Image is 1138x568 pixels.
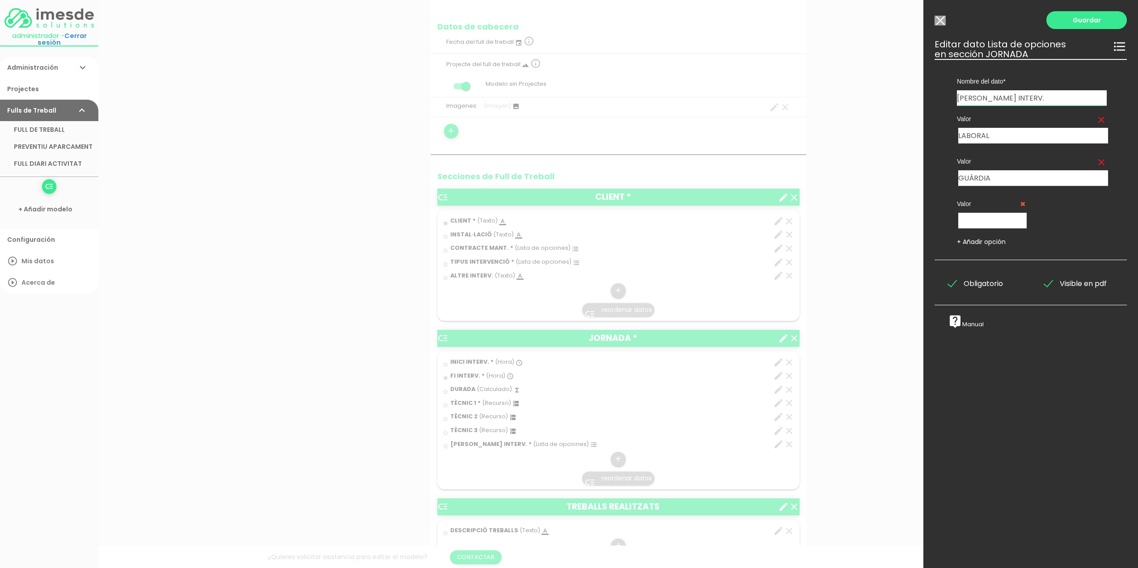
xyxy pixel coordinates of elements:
span: Visible en pdf [1044,278,1107,289]
i: format_list_bulleted [1113,39,1127,54]
a: clear [1096,157,1107,168]
h3: Editar dato Lista de opciones en sección JORNADA [935,39,1127,59]
span: Obligatorio [948,278,1003,289]
label: Valor [957,157,1107,166]
label: Valor [957,114,1107,123]
label: Nombre del dato [957,77,1107,86]
i: live_help [948,314,962,328]
a: + Añadir opción [957,237,1006,246]
label: Valor [957,199,1025,208]
a: Guardar [1046,11,1127,29]
a: clear [1096,114,1107,125]
a: live_helpManual [948,320,984,328]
